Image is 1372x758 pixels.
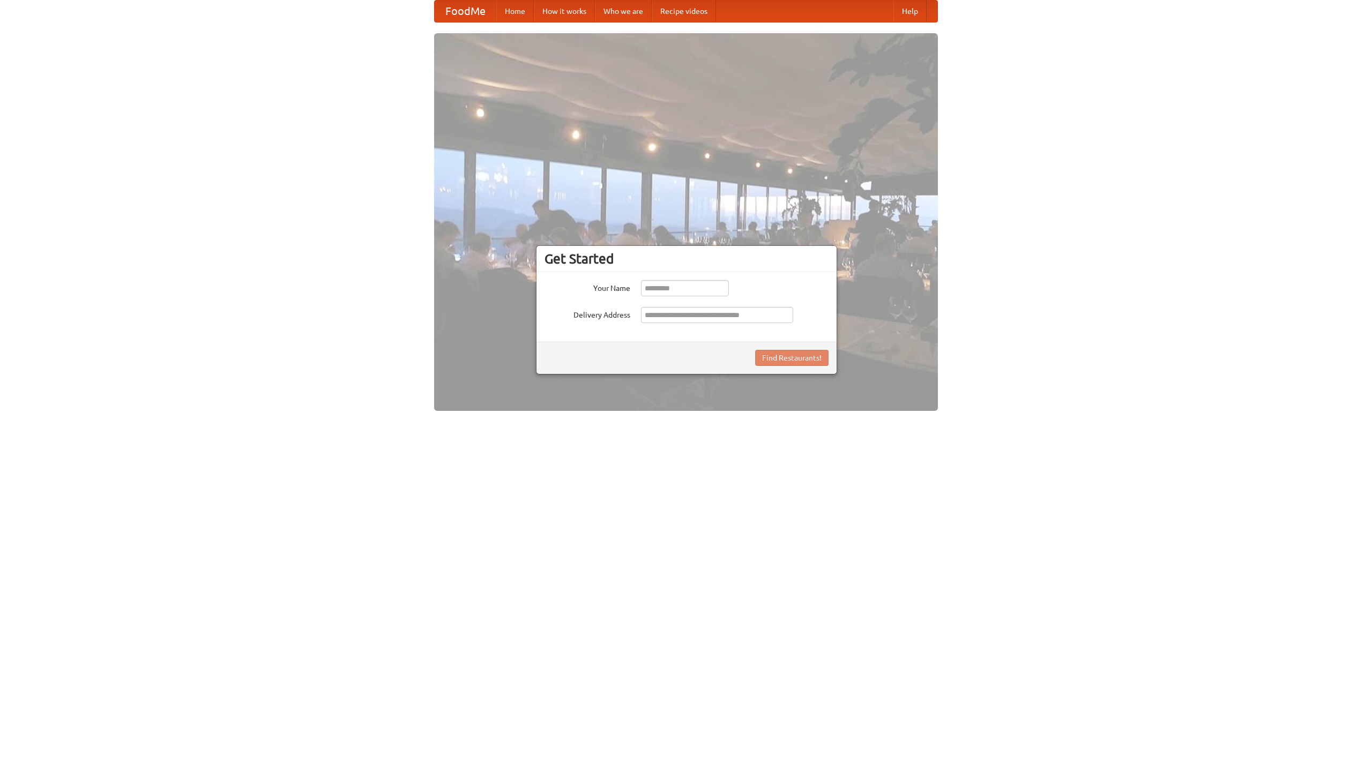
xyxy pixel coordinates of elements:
a: Recipe videos [652,1,716,22]
a: Who we are [595,1,652,22]
a: Home [496,1,534,22]
a: FoodMe [435,1,496,22]
h3: Get Started [545,251,829,267]
label: Delivery Address [545,307,630,320]
label: Your Name [545,280,630,294]
a: How it works [534,1,595,22]
a: Help [893,1,927,22]
button: Find Restaurants! [755,350,829,366]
